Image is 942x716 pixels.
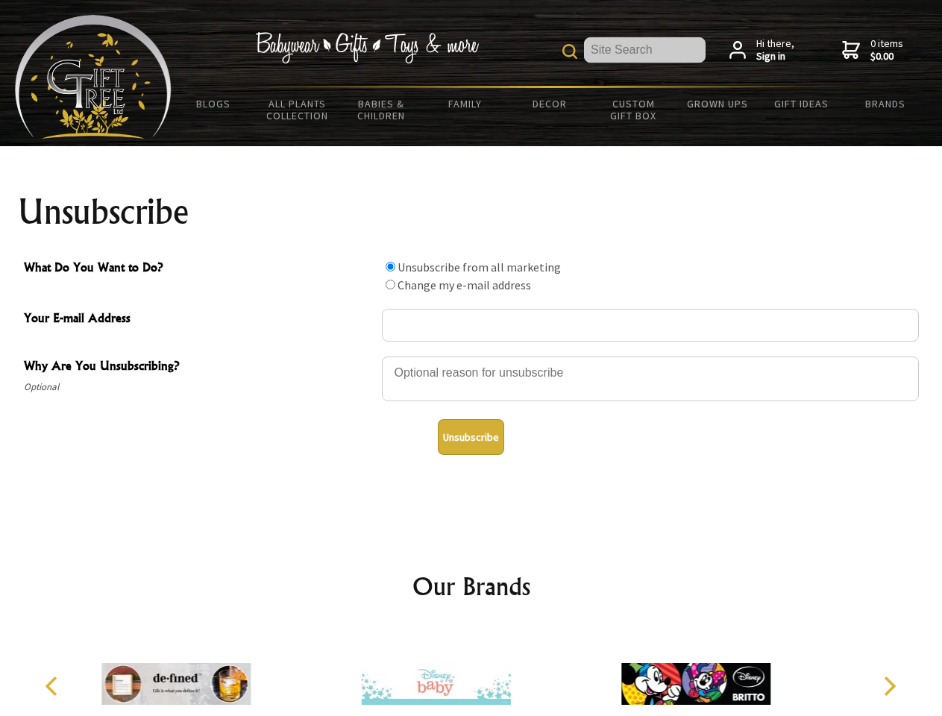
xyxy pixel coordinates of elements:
[18,194,925,230] h1: Unsubscribe
[844,88,928,119] a: Brands
[591,88,676,131] a: Custom Gift Box
[507,88,591,119] a: Decor
[438,419,504,455] button: Unsubscribe
[873,670,905,703] button: Next
[15,15,172,139] img: Babyware - Gifts - Toys and more...
[172,88,256,119] a: BLOGS
[386,280,395,289] input: What Do You Want to Do?
[424,88,508,119] a: Family
[24,258,374,280] span: What Do You Want to Do?
[562,44,577,59] img: product search
[339,88,424,131] a: Babies & Children
[398,260,561,274] label: Unsubscribe from all marketing
[870,37,903,63] span: 0 items
[756,37,794,63] span: Hi there,
[30,568,913,604] h2: Our Brands
[870,50,903,63] strong: $0.00
[382,357,919,401] textarea: Why Are You Unsubscribing?
[759,88,844,119] a: Gift Ideas
[37,670,70,703] button: Previous
[24,357,374,378] span: Why Are You Unsubscribing?
[382,309,919,342] input: Your E-mail Address
[386,262,395,271] input: What Do You Want to Do?
[255,32,479,63] img: Babywear - Gifts - Toys & more
[584,37,706,63] input: Site Search
[24,309,374,330] span: Your E-mail Address
[24,378,374,396] span: Optional
[842,37,903,63] a: 0 items$0.00
[756,50,794,63] strong: Sign in
[729,37,794,63] a: Hi there,Sign in
[256,88,340,131] a: All Plants Collection
[398,277,531,292] label: Change my e-mail address
[675,88,759,119] a: Grown Ups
